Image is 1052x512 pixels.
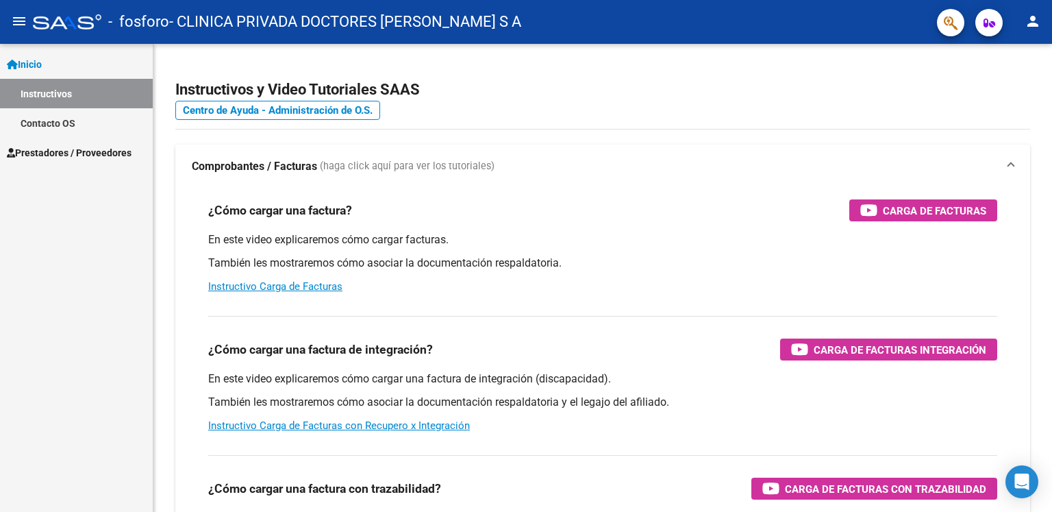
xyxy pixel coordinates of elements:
[208,419,470,432] a: Instructivo Carga de Facturas con Recupero x Integración
[208,371,997,387] p: En este video explicaremos cómo cargar una factura de integración (discapacidad).
[7,145,131,160] span: Prestadores / Proveedores
[814,341,986,358] span: Carga de Facturas Integración
[780,339,997,361] button: Carga de Facturas Integración
[11,13,27,29] mat-icon: menu
[208,256,997,271] p: También les mostraremos cómo asociar la documentación respaldatoria.
[883,202,986,219] span: Carga de Facturas
[175,101,380,120] a: Centro de Ayuda - Administración de O.S.
[208,340,433,359] h3: ¿Cómo cargar una factura de integración?
[175,145,1030,188] mat-expansion-panel-header: Comprobantes / Facturas (haga click aquí para ver los tutoriales)
[7,57,42,72] span: Inicio
[320,159,494,174] span: (haga click aquí para ver los tutoriales)
[785,480,986,498] span: Carga de Facturas con Trazabilidad
[1025,13,1041,29] mat-icon: person
[108,7,169,37] span: - fosforo
[208,479,441,498] h3: ¿Cómo cargar una factura con trazabilidad?
[208,280,342,293] a: Instructivo Carga de Facturas
[169,7,521,37] span: - CLINICA PRIVADA DOCTORES [PERSON_NAME] S A
[208,232,997,247] p: En este video explicaremos cómo cargar facturas.
[849,199,997,221] button: Carga de Facturas
[751,478,997,500] button: Carga de Facturas con Trazabilidad
[1005,465,1038,498] div: Open Intercom Messenger
[192,159,317,174] strong: Comprobantes / Facturas
[208,395,997,410] p: También les mostraremos cómo asociar la documentación respaldatoria y el legajo del afiliado.
[175,77,1030,103] h2: Instructivos y Video Tutoriales SAAS
[208,201,352,220] h3: ¿Cómo cargar una factura?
